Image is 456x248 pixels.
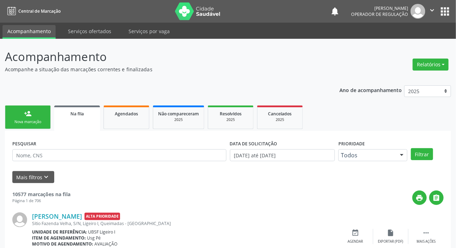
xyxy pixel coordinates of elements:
[63,25,116,37] a: Serviços ofertados
[422,229,430,237] i: 
[18,8,61,14] span: Central de Marcação
[5,5,61,17] a: Central de Marcação
[413,59,449,71] button: Relatórios
[378,239,404,244] div: Exportar (PDF)
[439,5,451,18] button: apps
[230,149,335,161] input: Selecione um intervalo
[351,5,408,11] div: [PERSON_NAME]
[10,119,45,125] div: Nova marcação
[230,138,277,149] label: DATA DE SOLICITAÇÃO
[339,85,402,94] p: Ano de acompanhamento
[5,66,317,73] p: Acompanhe a situação das marcações correntes e finalizadas
[2,25,56,39] a: Acompanhamento
[341,152,393,159] span: Todos
[352,229,360,237] i: event_available
[158,117,199,122] div: 2025
[12,149,226,161] input: Nome, CNS
[411,4,425,19] img: img
[348,239,363,244] div: Agendar
[429,190,444,205] button: 
[85,213,120,220] span: Alta Prioridade
[262,117,298,122] div: 2025
[411,148,433,160] button: Filtrar
[12,138,36,149] label: PESQUISAR
[338,138,365,149] label: Prioridade
[32,229,87,235] b: Unidade de referência:
[43,173,50,181] i: keyboard_arrow_down
[425,4,439,19] button: 
[124,25,175,37] a: Serviços por vaga
[351,11,408,17] span: Operador de regulação
[12,212,27,227] img: img
[220,111,242,117] span: Resolvidos
[32,212,82,220] a: [PERSON_NAME]
[70,111,84,117] span: Na fila
[12,171,54,183] button: Mais filtroskeyboard_arrow_down
[417,239,436,244] div: Mais ações
[5,48,317,66] p: Acompanhamento
[115,111,138,117] span: Agendados
[158,111,199,117] span: Não compareceram
[412,190,427,205] button: print
[416,194,424,202] i: print
[87,235,101,241] span: Usg Pé
[268,111,292,117] span: Cancelados
[213,117,248,122] div: 2025
[433,194,441,202] i: 
[32,241,93,247] b: Motivo de agendamento:
[387,229,395,237] i: insert_drive_file
[88,229,115,235] span: UBSF Ligeiro I
[12,198,70,204] div: Página 1 de 706
[330,6,340,16] button: notifications
[24,110,32,117] div: person_add
[32,235,86,241] b: Item de agendamento:
[12,191,70,198] strong: 10577 marcações na fila
[32,220,338,226] div: Sitio Fazenda Velha, S/N, Ligeiro I, Queimadas - [GEOGRAPHIC_DATA]
[95,241,118,247] span: AVALIAÇÃO
[428,6,436,14] i: 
